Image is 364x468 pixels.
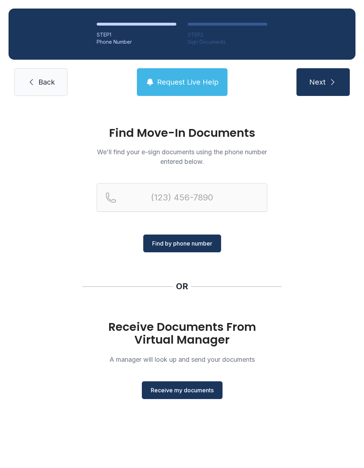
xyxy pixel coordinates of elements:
h1: Find Move-In Documents [97,127,267,139]
p: A manager will look up and send your documents [97,355,267,364]
span: Back [38,77,55,87]
div: STEP 2 [188,31,267,38]
div: Phone Number [97,38,176,45]
h1: Receive Documents From Virtual Manager [97,321,267,346]
input: Reservation phone number [97,183,267,212]
p: We'll find your e-sign documents using the phone number entered below. [97,147,267,166]
span: Next [309,77,326,87]
div: Sign Documents [188,38,267,45]
span: Find by phone number [152,239,212,248]
span: Request Live Help [157,77,219,87]
div: OR [176,281,188,292]
div: STEP 1 [97,31,176,38]
span: Receive my documents [151,386,214,394]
